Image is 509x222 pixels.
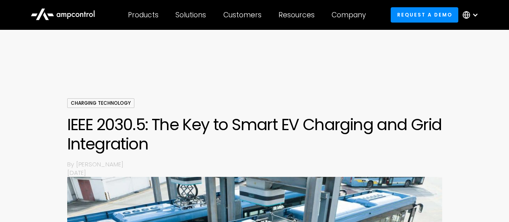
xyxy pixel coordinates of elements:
[67,98,134,108] div: Charging Technology
[332,10,366,19] div: Company
[76,160,442,168] p: [PERSON_NAME]
[67,168,442,177] p: [DATE]
[128,10,159,19] div: Products
[223,10,262,19] div: Customers
[67,115,442,154] h1: IEEE 2030.5: The Key to Smart EV Charging and Grid Integration
[175,10,206,19] div: Solutions
[278,10,315,19] div: Resources
[391,7,458,22] a: Request a demo
[67,160,76,168] p: By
